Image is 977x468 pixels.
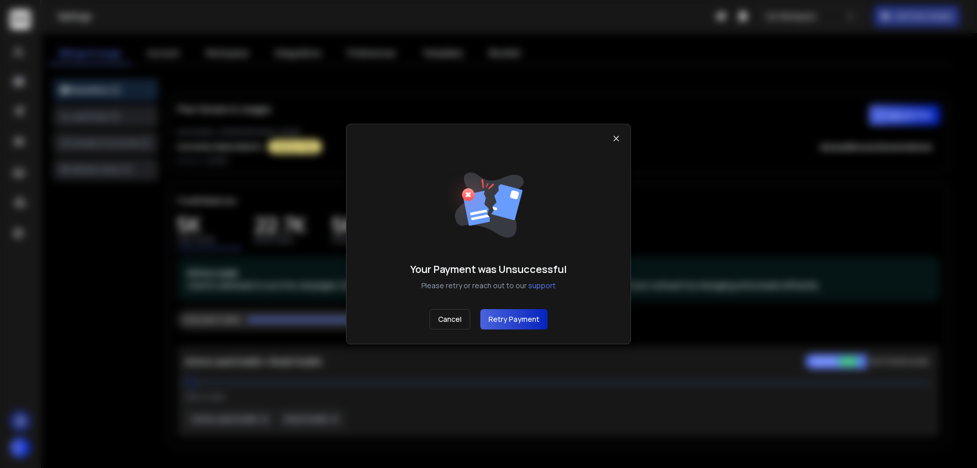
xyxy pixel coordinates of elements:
[480,309,548,329] button: Retry Payment
[443,159,534,250] img: image
[528,281,556,291] button: support
[410,262,567,277] h1: Your Payment was Unsuccessful
[410,281,567,291] p: Please retry or reach out to our
[429,309,470,329] button: Cancel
